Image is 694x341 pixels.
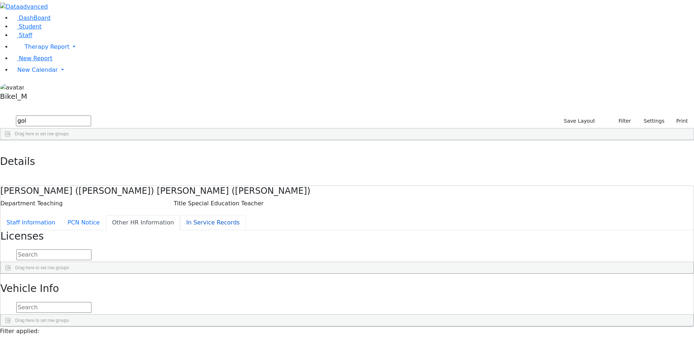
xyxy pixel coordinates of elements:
[0,230,694,242] h3: Licenses
[61,215,106,230] button: PCN Notice
[0,186,694,196] h4: [PERSON_NAME] ([PERSON_NAME]) [PERSON_NAME] ([PERSON_NAME])
[19,14,51,21] span: DashBoard
[19,23,42,30] span: Student
[188,200,264,207] span: Special Education Teacher
[668,115,691,127] button: Print
[12,55,52,62] a: New Report
[12,23,42,30] a: Student
[25,43,69,50] span: Therapy Report
[0,215,61,230] button: Staff Information
[37,200,63,207] span: Teaching
[15,318,69,323] span: Drag here to set row groups
[12,63,694,77] a: New Calendar
[0,283,694,295] h3: Vehicle Info
[634,115,668,127] button: Settings
[17,66,58,73] span: New Calendar
[609,115,634,127] button: Filter
[12,40,694,54] a: Therapy Report
[19,55,52,62] span: New Report
[12,14,51,21] a: DashBoard
[16,249,91,260] input: Search
[16,115,91,126] input: Search
[174,199,186,208] label: Title
[0,199,35,208] label: Department
[19,32,32,39] span: Staff
[16,302,91,313] input: Search
[561,115,598,127] button: Save Layout
[180,215,246,230] button: In Service Records
[12,32,32,39] a: Staff
[15,131,69,136] span: Drag here to set row groups
[106,215,180,230] button: Other HR Information
[15,265,69,270] span: Drag here to set row groups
